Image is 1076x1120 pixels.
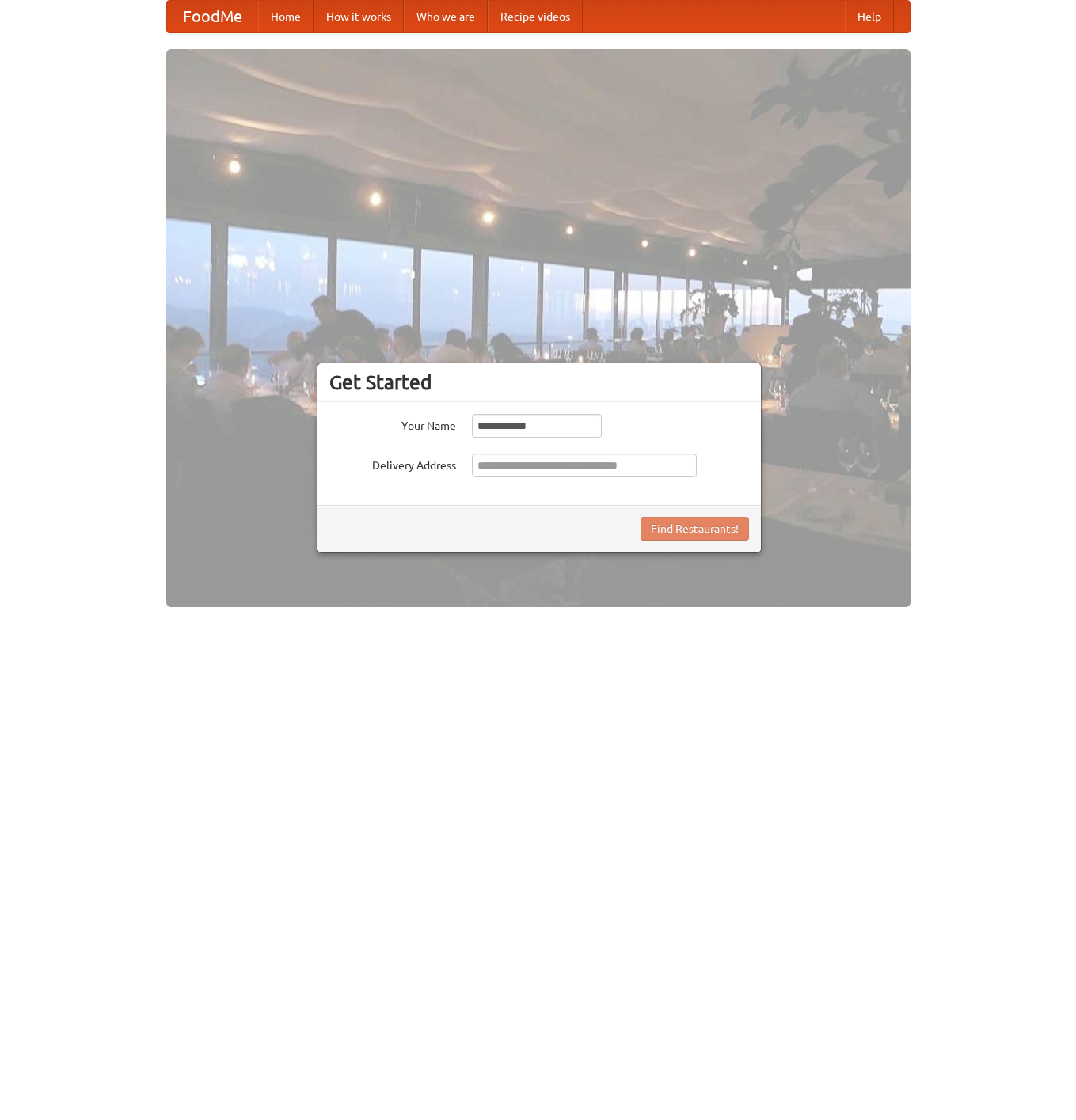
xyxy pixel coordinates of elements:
[641,517,749,541] button: Find Restaurants!
[845,1,894,32] a: Help
[329,370,749,394] h3: Get Started
[329,454,456,473] label: Delivery Address
[329,414,456,434] label: Your Name
[258,1,314,32] a: Home
[488,1,583,32] a: Recipe videos
[314,1,404,32] a: How it works
[404,1,488,32] a: Who we are
[167,1,258,32] a: FoodMe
